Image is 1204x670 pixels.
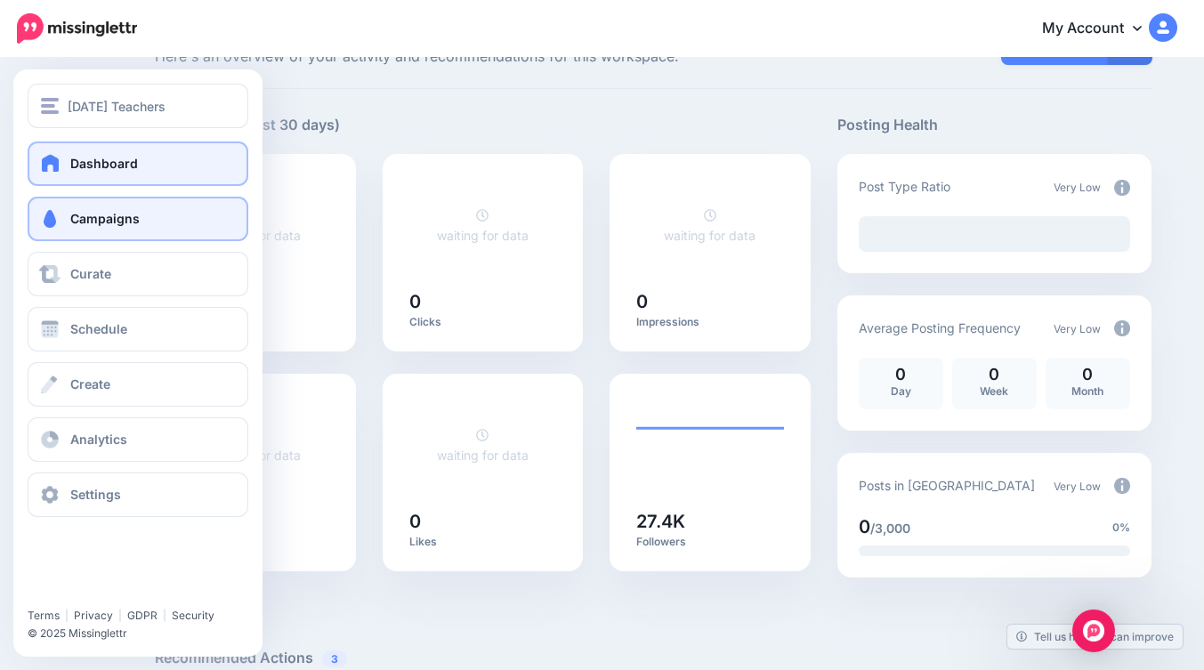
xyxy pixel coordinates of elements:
[437,427,529,463] a: waiting for data
[409,535,557,549] p: Likes
[1112,519,1130,537] span: 0%
[409,315,557,329] p: Clicks
[28,307,248,351] a: Schedule
[68,96,166,117] span: [DATE] Teachers
[172,609,214,622] a: Security
[1055,367,1121,383] p: 0
[28,472,248,517] a: Settings
[1054,480,1101,493] span: Very Low
[1054,322,1101,335] span: Very Low
[636,513,784,530] h5: 27.4K
[1071,384,1103,398] span: Month
[870,521,910,536] span: /3,000
[437,207,529,243] a: waiting for data
[837,114,1151,136] h5: Posting Health
[65,609,69,622] span: |
[118,609,122,622] span: |
[70,432,127,447] span: Analytics
[980,384,1008,398] span: Week
[28,625,259,642] li: © 2025 Missinglettr
[636,535,784,549] p: Followers
[74,609,113,622] a: Privacy
[859,176,950,197] p: Post Type Ratio
[28,609,60,622] a: Terms
[1024,7,1177,51] a: My Account
[28,583,163,601] iframe: Twitter Follow Button
[859,475,1035,496] p: Posts in [GEOGRAPHIC_DATA]
[1072,609,1115,652] div: Open Intercom Messenger
[41,98,59,114] img: menu.png
[868,367,934,383] p: 0
[636,315,784,329] p: Impressions
[28,362,248,407] a: Create
[127,609,158,622] a: GDPR
[163,609,166,622] span: |
[664,207,756,243] a: waiting for data
[70,211,140,226] span: Campaigns
[891,384,911,398] span: Day
[636,293,784,311] h5: 0
[28,197,248,241] a: Campaigns
[409,293,557,311] h5: 0
[70,266,111,281] span: Curate
[70,487,121,502] span: Settings
[28,252,248,296] a: Curate
[1114,478,1130,494] img: info-circle-grey.png
[1054,181,1101,194] span: Very Low
[28,84,248,128] button: [DATE] Teachers
[322,650,347,667] span: 3
[1007,625,1183,649] a: Tell us how we can improve
[1114,320,1130,336] img: info-circle-grey.png
[70,376,110,392] span: Create
[28,141,248,186] a: Dashboard
[859,318,1021,338] p: Average Posting Frequency
[70,156,138,171] span: Dashboard
[155,647,1151,669] h5: Recommended Actions
[859,516,870,537] span: 0
[70,321,127,336] span: Schedule
[28,417,248,462] a: Analytics
[961,367,1028,383] p: 0
[1114,180,1130,196] img: info-circle-grey.png
[409,513,557,530] h5: 0
[17,13,137,44] img: Missinglettr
